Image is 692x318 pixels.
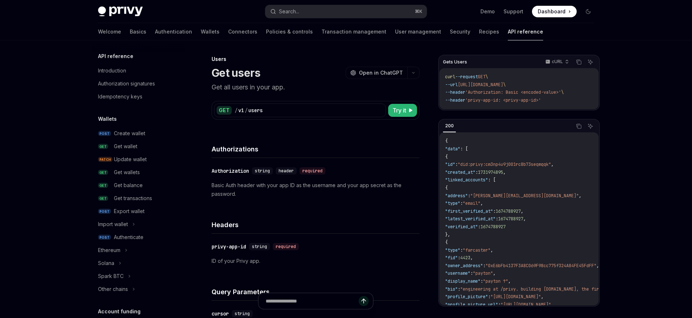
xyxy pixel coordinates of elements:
span: "data" [445,146,460,152]
span: : [460,200,463,206]
a: Transaction management [321,23,386,40]
span: "display_name" [445,278,480,284]
span: : [468,193,470,199]
a: Authorization signatures [92,77,185,90]
h5: Wallets [98,115,117,123]
span: "bio" [445,286,458,292]
a: Idempotency keys [92,90,185,103]
p: ID of your Privy app. [212,257,420,265]
div: Create wallet [114,129,145,138]
div: Authenticate [114,233,143,242]
span: : [ [460,146,468,152]
div: users [248,107,263,114]
button: cURL [541,56,572,68]
div: Authorization signatures [98,79,155,88]
span: GET [98,144,108,149]
span: "[URL][DOMAIN_NAME]" [491,294,541,300]
div: Other chains [98,285,128,293]
span: "[PERSON_NAME][EMAIL_ADDRESS][DOMAIN_NAME]" [470,193,579,199]
span: "type" [445,200,460,206]
a: Security [450,23,470,40]
span: \ [561,89,564,95]
span: \ [485,74,488,80]
span: : [498,302,501,308]
div: Authorization [212,167,249,175]
span: --request [455,74,478,80]
a: API reference [508,23,543,40]
span: { [445,138,448,144]
span: POST [98,131,111,136]
span: "fid" [445,255,458,261]
a: Wallets [201,23,219,40]
span: , [480,200,483,206]
div: Solana [98,259,114,268]
a: POSTExport wallet [92,205,185,218]
span: POST [98,209,111,214]
div: Introduction [98,66,126,75]
span: , [508,278,511,284]
span: "[URL][DOMAIN_NAME]" [501,302,551,308]
span: GET [98,170,108,175]
span: : [458,255,460,261]
span: string [252,244,267,249]
button: Search...⌘K [265,5,427,18]
span: 1674788927 [480,224,506,230]
span: : [ [488,177,496,183]
button: Ask AI [586,57,595,67]
a: PATCHUpdate wallet [92,153,185,166]
span: 'Authorization: Basic <encoded-value>' [465,89,561,95]
span: curl [445,74,455,80]
div: required [300,167,325,175]
span: { [445,185,448,191]
a: GETGet balance [92,179,185,192]
span: "owner_address" [445,263,483,269]
span: : [488,294,491,300]
a: GETGet wallets [92,166,185,179]
span: "username" [445,270,470,276]
div: Users [212,56,420,63]
span: --url [445,82,458,88]
span: "payton" [473,270,493,276]
h1: Get users [212,66,260,79]
span: Dashboard [538,8,565,15]
span: "latest_verified_at" [445,216,496,222]
div: required [273,243,299,250]
span: 1731974895 [478,169,503,175]
a: Demo [480,8,495,15]
span: Try it [392,106,406,115]
span: Open in ChatGPT [359,69,403,76]
a: Introduction [92,64,185,77]
span: "email" [463,200,480,206]
h5: API reference [98,52,133,61]
span: Gets Users [443,59,467,65]
a: User management [395,23,441,40]
span: , [491,247,493,253]
div: Get wallet [114,142,137,151]
a: Dashboard [532,6,577,17]
a: Connectors [228,23,257,40]
span: 1674788927 [498,216,523,222]
a: Recipes [479,23,499,40]
div: Get balance [114,181,143,190]
h4: Headers [212,220,420,230]
div: Idempotency keys [98,92,142,101]
span: : [478,224,480,230]
span: , [521,208,523,214]
span: "created_at" [445,169,475,175]
span: 4423 [460,255,470,261]
span: { [445,154,448,160]
p: Get all users in your app. [212,82,420,92]
a: Welcome [98,23,121,40]
span: "verified_at" [445,224,478,230]
div: Import wallet [98,220,128,229]
span: : [496,216,498,222]
span: header [279,168,294,174]
div: 200 [443,122,456,130]
div: GET [217,106,232,115]
span: "profile_picture_url" [445,302,498,308]
span: : [480,278,483,284]
span: POST [98,235,111,240]
div: Search... [279,7,299,16]
span: }, [445,232,450,238]
span: , [470,255,473,261]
